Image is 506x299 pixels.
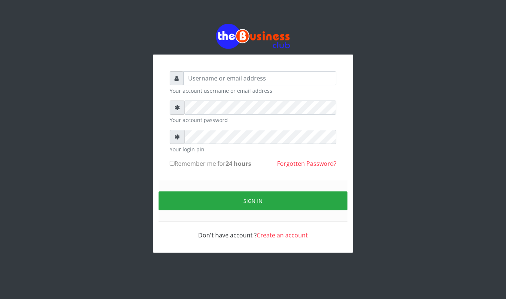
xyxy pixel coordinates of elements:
input: Username or email address [183,71,336,85]
input: Remember me for24 hours [170,161,174,166]
small: Your login pin [170,145,336,153]
small: Your account password [170,116,336,124]
a: Create an account [257,231,308,239]
label: Remember me for [170,159,251,168]
small: Your account username or email address [170,87,336,95]
button: Sign in [159,191,347,210]
b: 24 hours [226,160,251,168]
a: Forgotten Password? [277,160,336,168]
div: Don't have account ? [170,222,336,240]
